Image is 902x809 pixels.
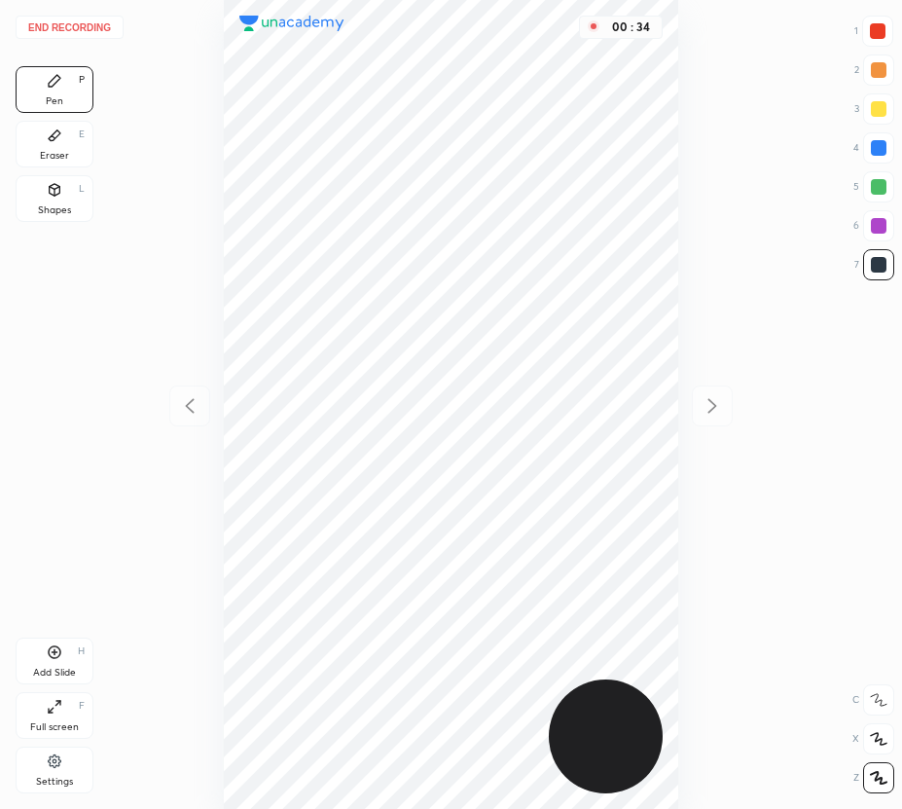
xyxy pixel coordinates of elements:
[79,184,85,194] div: L
[853,171,894,202] div: 5
[46,96,63,106] div: Pen
[79,701,85,711] div: F
[854,16,893,47] div: 1
[40,151,69,161] div: Eraser
[852,684,894,716] div: C
[33,668,76,678] div: Add Slide
[853,762,894,793] div: Z
[30,722,79,732] div: Full screen
[854,93,894,125] div: 3
[853,132,894,164] div: 4
[852,723,894,754] div: X
[36,777,73,787] div: Settings
[16,16,124,39] button: End recording
[854,249,894,280] div: 7
[607,20,654,34] div: 00 : 34
[853,210,894,241] div: 6
[38,205,71,215] div: Shapes
[79,129,85,139] div: E
[239,16,344,31] img: logo.38c385cc.svg
[79,75,85,85] div: P
[854,55,894,86] div: 2
[78,646,85,656] div: H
